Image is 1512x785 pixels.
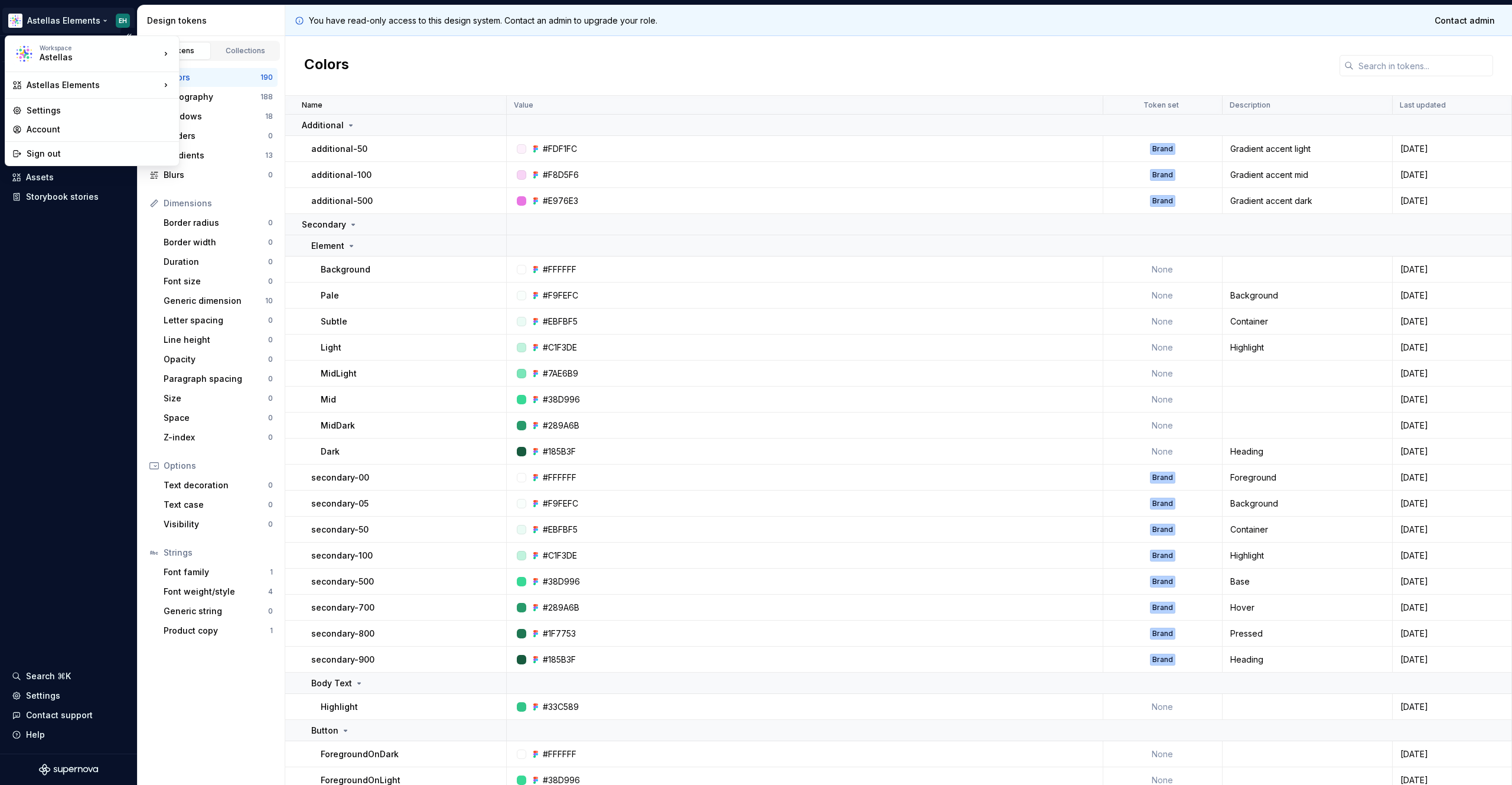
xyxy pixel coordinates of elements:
div: Settings [27,105,172,116]
div: Sign out [27,148,172,160]
img: b2369ad3-f38c-46c1-b2a2-f2452fdbdcd2.png [14,43,35,64]
div: Account [27,124,172,135]
div: Workspace [40,44,160,51]
div: Astellas Elements [27,79,160,91]
div: Astellas [40,51,140,63]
